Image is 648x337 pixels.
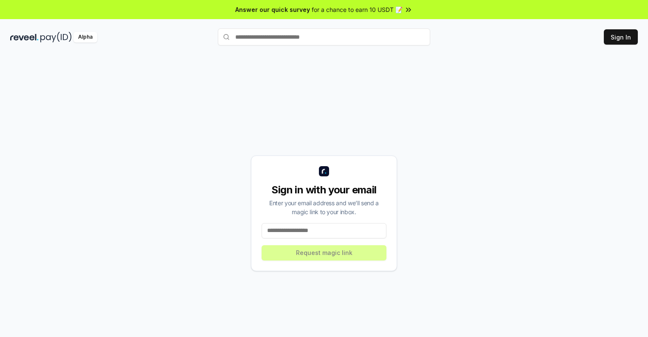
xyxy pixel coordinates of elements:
[319,166,329,176] img: logo_small
[235,5,310,14] span: Answer our quick survey
[73,32,97,42] div: Alpha
[40,32,72,42] img: pay_id
[262,198,386,216] div: Enter your email address and we’ll send a magic link to your inbox.
[604,29,638,45] button: Sign In
[262,183,386,197] div: Sign in with your email
[312,5,403,14] span: for a chance to earn 10 USDT 📝
[10,32,39,42] img: reveel_dark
